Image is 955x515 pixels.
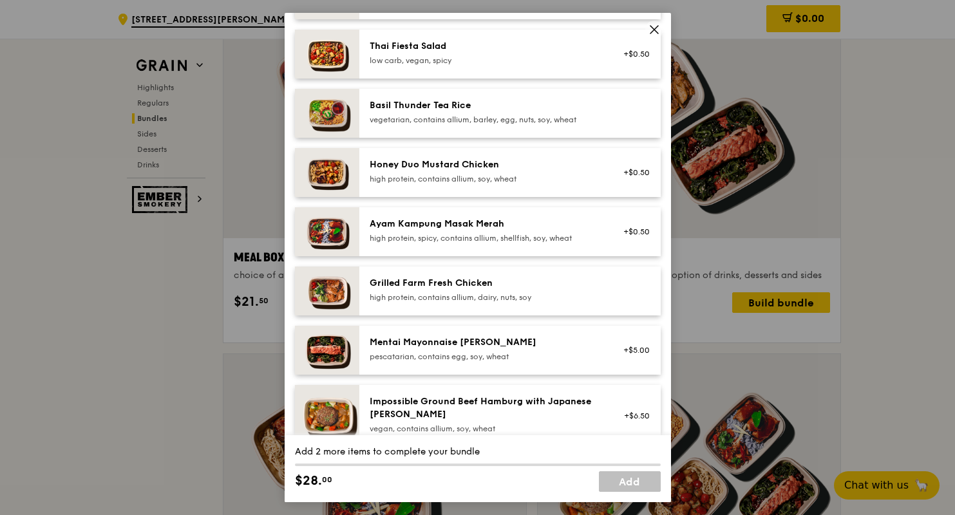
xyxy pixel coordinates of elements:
[370,292,601,303] div: high protein, contains allium, dairy, nuts, soy
[370,99,601,112] div: Basil Thunder Tea Rice
[616,345,650,355] div: +$5.00
[370,40,601,53] div: Thai Fiesta Salad
[295,267,359,315] img: daily_normal_HORZ-Grilled-Farm-Fresh-Chicken.jpg
[370,158,601,171] div: Honey Duo Mustard Chicken
[370,218,601,230] div: Ayam Kampung Masak Merah
[370,115,601,125] div: vegetarian, contains allium, barley, egg, nuts, soy, wheat
[370,233,601,243] div: high protein, spicy, contains allium, shellfish, soy, wheat
[295,148,359,197] img: daily_normal_Honey_Duo_Mustard_Chicken__Horizontal_.jpg
[370,174,601,184] div: high protein, contains allium, soy, wheat
[370,395,601,421] div: Impossible Ground Beef Hamburg with Japanese [PERSON_NAME]
[599,471,661,492] a: Add
[295,326,359,375] img: daily_normal_Mentai-Mayonnaise-Aburi-Salmon-HORZ.jpg
[370,424,601,434] div: vegan, contains allium, soy, wheat
[616,411,650,421] div: +$6.50
[295,471,322,491] span: $28.
[295,445,661,458] div: Add 2 more items to complete your bundle
[295,207,359,256] img: daily_normal_Ayam_Kampung_Masak_Merah_Horizontal_.jpg
[295,30,359,79] img: daily_normal_Thai_Fiesta_Salad__Horizontal_.jpg
[370,277,601,290] div: Grilled Farm Fresh Chicken
[295,385,359,447] img: daily_normal_HORZ-Impossible-Hamburg-With-Japanese-Curry.jpg
[370,55,601,66] div: low carb, vegan, spicy
[616,227,650,237] div: +$0.50
[295,89,359,138] img: daily_normal_HORZ-Basil-Thunder-Tea-Rice.jpg
[370,336,601,349] div: Mentai Mayonnaise [PERSON_NAME]
[616,49,650,59] div: +$0.50
[370,351,601,362] div: pescatarian, contains egg, soy, wheat
[616,167,650,178] div: +$0.50
[322,474,332,485] span: 00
